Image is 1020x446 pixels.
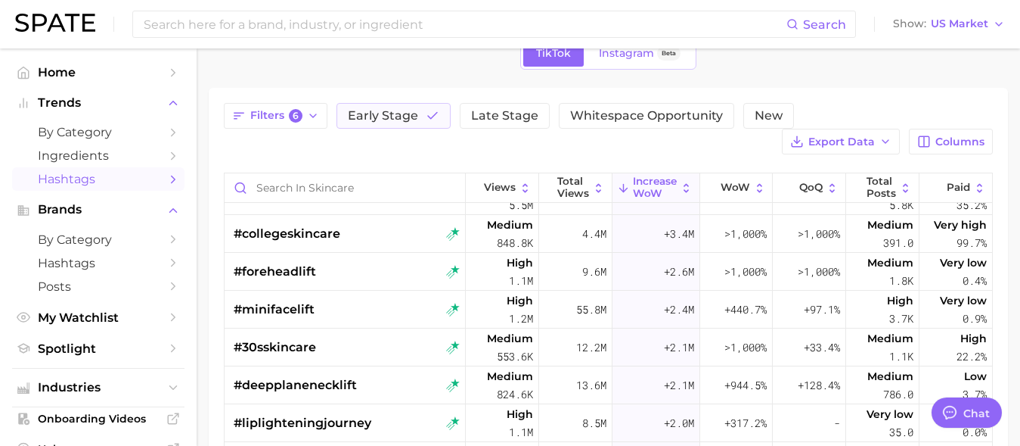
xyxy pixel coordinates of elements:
span: WoW [721,182,750,194]
span: Show [893,20,926,28]
input: Search in skincare [225,173,465,202]
span: Home [38,65,159,80]
span: #30sskincare [234,338,316,357]
span: 553.6k [497,348,533,366]
span: Medium [487,367,533,385]
img: tiktok rising star [446,303,460,317]
span: 22.2% [956,348,987,366]
span: Onboarding Videos [38,412,159,426]
span: Filters [250,109,302,123]
button: Brands [12,198,184,221]
button: Increase WoW [612,173,700,203]
span: 35.2% [956,196,987,214]
span: Columns [935,136,984,148]
span: Ingredients [38,148,159,163]
span: >1,000% [724,264,767,279]
span: 3.7k [889,310,913,328]
button: Columns [909,129,993,154]
button: #30sskincaretiktok rising starMedium553.6k12.2m+2.1m>1,000%+33.4%Medium1.1kHigh22.2% [225,329,992,366]
button: Views [466,173,539,203]
span: +2.0m [664,414,694,432]
span: +2.4m [664,301,694,319]
span: 0.0% [963,423,987,441]
a: Spotlight [12,337,184,360]
span: +128.4% [798,376,840,395]
span: Posts [38,279,159,294]
button: Total Posts [846,173,919,203]
button: Industries [12,376,184,399]
span: 848.8k [497,234,533,252]
button: #deepplanenecklifttiktok rising starMedium824.6k13.6m+2.1m+944.5%+128.4%Medium786.0Low3.7% [225,366,992,404]
input: Search here for a brand, industry, or ingredient [142,11,786,37]
span: 1.1m [509,272,533,290]
span: 1.1m [509,423,533,441]
span: - [834,414,840,432]
span: #collegeskincare [234,225,340,243]
span: +317.2% [724,414,767,432]
a: Hashtags [12,251,184,275]
span: 6 [289,109,302,123]
span: 4.4m [582,225,606,243]
span: Industries [38,381,159,395]
span: Low [964,367,987,385]
span: 99.7% [956,234,987,252]
img: tiktok rising star [446,341,460,354]
button: #foreheadlifttiktok rising starHigh1.1m9.6m+2.6m>1,000%>1,000%Medium1.8kVery low0.4% [225,253,992,291]
span: +944.5% [724,376,767,395]
span: by Category [38,125,159,139]
span: TikTok [536,47,571,60]
span: #liplighteningjourney [234,414,371,432]
span: Total Views [557,176,589,199]
span: Very low [940,292,987,310]
span: 0.9% [963,310,987,328]
span: +33.4% [804,338,840,357]
span: Views [484,182,516,194]
span: 9.6m [582,263,606,281]
span: 1.8k [889,272,913,290]
span: >1,000% [798,264,840,279]
span: Brands [38,203,159,217]
span: New [755,110,783,122]
span: Medium [867,216,913,234]
span: Hashtags [38,256,159,270]
span: +440.7% [724,301,767,319]
span: Medium [487,216,533,234]
button: Trends [12,92,184,114]
span: Medium [487,329,533,348]
span: #deepplanenecklift [234,376,357,395]
span: Medium [867,329,913,348]
span: 55.8m [576,301,606,319]
a: Onboarding Videos [12,407,184,430]
span: 1.2m [509,310,533,328]
span: 391.0 [883,234,913,252]
button: ShowUS Market [889,14,1009,34]
span: Whitespace Opportunity [570,110,723,122]
button: WoW [700,173,774,203]
span: US Market [931,20,988,28]
span: High [507,292,533,310]
span: 5.8k [889,196,913,214]
span: 12.2m [576,338,606,357]
button: Total Views [539,173,612,203]
span: 3.7% [963,385,987,404]
span: Increase WoW [633,176,677,199]
a: by Category [12,120,184,144]
img: tiktok rising star [446,379,460,392]
span: 0.4% [963,272,987,290]
button: #minifacelifttiktok rising starHigh1.2m55.8m+2.4m+440.7%+97.1%High3.7kVery low0.9% [225,291,992,329]
span: Total Posts [867,176,896,199]
span: My Watchlist [38,310,159,325]
span: +97.1% [804,301,840,319]
img: tiktok rising star [446,227,460,241]
span: #foreheadlift [234,263,316,281]
span: High [960,329,987,348]
span: by Category [38,232,159,247]
span: 824.6k [497,385,533,404]
button: Export Data [782,129,900,154]
span: Spotlight [38,342,159,356]
span: High [507,254,533,272]
span: 5.5m [509,196,533,214]
button: #collegeskincaretiktok rising starMedium848.8k4.4m+3.4m>1,000%>1,000%Medium391.0Very high99.7% [225,215,992,253]
span: +3.4m [664,225,694,243]
span: Very high [934,216,987,234]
